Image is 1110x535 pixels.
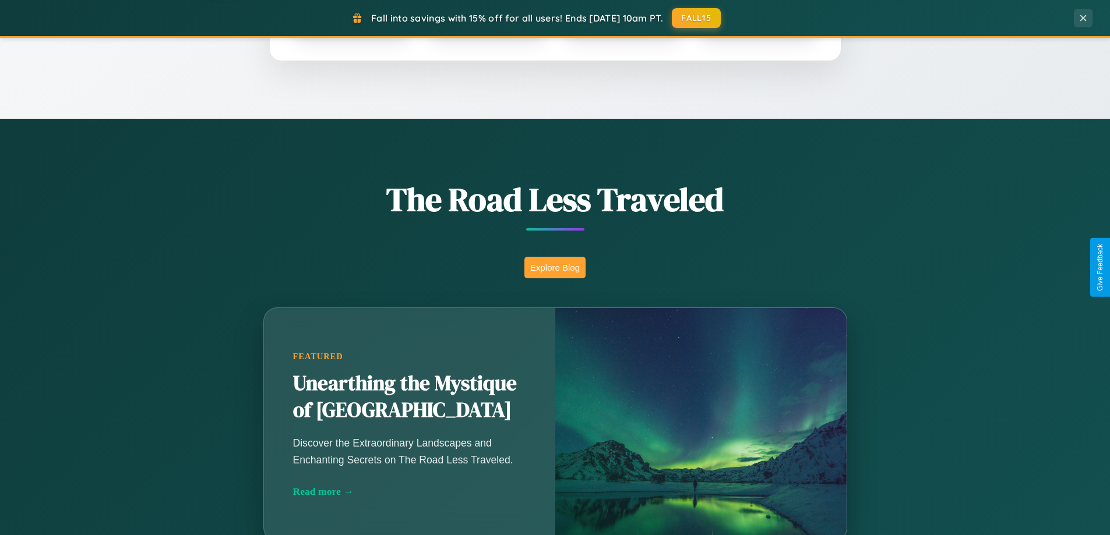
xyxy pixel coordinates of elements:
div: Give Feedback [1096,244,1104,291]
span: Fall into savings with 15% off for all users! Ends [DATE] 10am PT. [371,12,663,24]
h1: The Road Less Traveled [206,177,905,222]
button: Explore Blog [524,257,586,278]
p: Discover the Extraordinary Landscapes and Enchanting Secrets on The Road Less Traveled. [293,435,526,467]
button: FALL15 [672,8,721,28]
div: Read more → [293,486,526,498]
div: Featured [293,352,526,362]
h2: Unearthing the Mystique of [GEOGRAPHIC_DATA] [293,370,526,424]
